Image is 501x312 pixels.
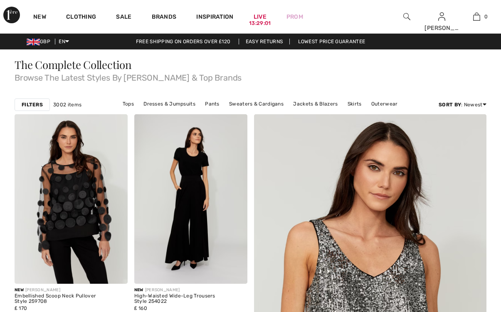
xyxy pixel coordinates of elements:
span: New [15,287,24,292]
a: Outerwear [367,98,402,109]
a: Live13:29:01 [254,12,267,21]
span: New [134,287,143,292]
a: Sale [116,13,131,22]
a: Skirts [343,98,366,109]
a: Clothing [66,13,96,22]
a: Sign In [438,12,445,20]
div: Embellished Scoop Neck Pullover Style 259708 [15,293,128,305]
img: My Bag [473,12,480,22]
a: Brands [152,13,177,22]
div: High-Waisted Wide-Leg Trousers Style 254022 [134,293,247,305]
div: [PERSON_NAME] [424,24,459,32]
div: : Newest [439,101,486,108]
span: GBP [27,39,54,44]
img: My Info [438,12,445,22]
img: UK Pound [27,39,40,45]
span: The Complete Collection [15,57,132,72]
a: Tops [118,98,138,109]
span: 3002 items [53,101,81,108]
img: High-Waisted Wide-Leg Trousers Style 254022. Black [134,114,247,284]
span: ₤ 170 [15,305,27,311]
a: Dresses & Jumpsuits [139,98,200,109]
div: [PERSON_NAME] [134,287,247,293]
span: Browse The Latest Styles By [PERSON_NAME] & Top Brands [15,70,486,82]
span: 0 [484,13,488,20]
img: 1ère Avenue [3,7,20,23]
a: Lowest Price Guarantee [291,39,372,44]
span: EN [59,39,69,44]
span: ₤ 160 [134,305,147,311]
img: search the website [403,12,410,22]
a: Pants [201,98,224,109]
a: Easy Returns [239,39,290,44]
img: Embellished Scoop Neck Pullover Style 259708. Black [15,114,128,284]
a: New [33,13,46,22]
div: [PERSON_NAME] [15,287,128,293]
a: Sweaters & Cardigans [225,98,288,109]
a: Prom [286,12,303,21]
a: Free shipping on orders over ₤120 [129,39,237,44]
span: Inspiration [196,13,233,22]
div: 13:29:01 [249,20,271,27]
a: 0 [460,12,494,22]
a: Jackets & Blazers [289,98,342,109]
strong: Sort By [439,102,461,108]
strong: Filters [22,101,43,108]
